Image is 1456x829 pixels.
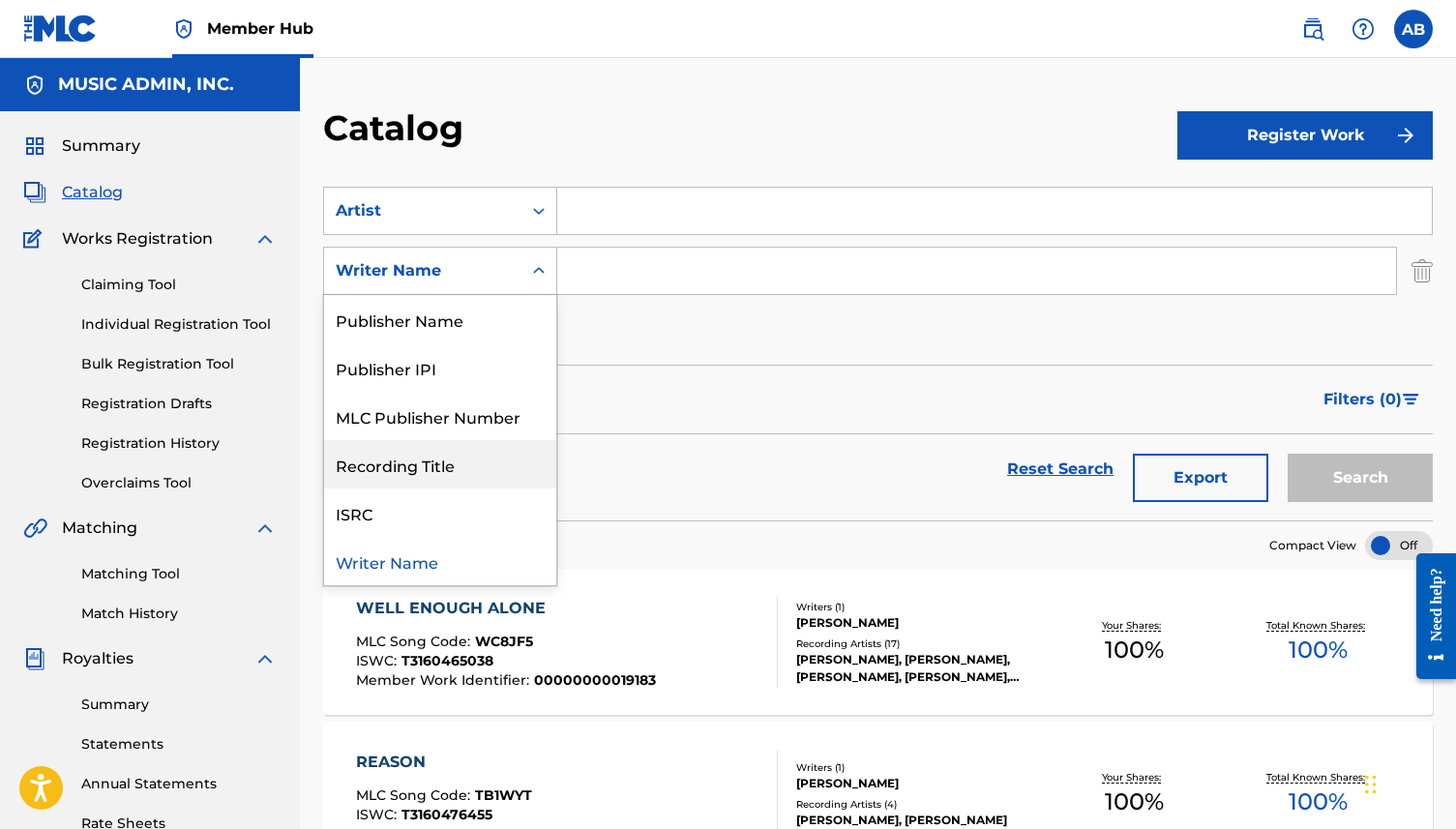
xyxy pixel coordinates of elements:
img: Matching [23,517,47,540]
span: Catalog [62,181,123,204]
img: filter [1403,394,1419,405]
div: Help [1344,10,1382,48]
a: Matching Tool [81,564,277,584]
div: User Menu [1394,10,1433,48]
span: Matching [62,517,137,540]
div: Writer Name [324,537,556,585]
a: SummarySummary [23,134,140,158]
a: Public Search [1293,10,1332,48]
div: ISRC [324,489,556,537]
img: Accounts [23,74,46,97]
div: Recording Artists ( 17 ) [796,637,1041,651]
img: Delete Criterion [1411,247,1433,295]
span: Member Hub [207,17,313,40]
img: search [1301,17,1324,41]
span: TB1WYT [475,786,532,804]
span: Royalties [62,647,134,670]
span: Compact View [1269,537,1356,554]
span: MLC Song Code : [356,786,475,804]
span: 00000000019183 [534,671,656,689]
span: T3160476455 [401,806,492,823]
a: Annual Statements [81,774,277,794]
button: Export [1133,454,1268,502]
a: WELL ENOUGH ALONEMLC Song Code:WC8JF5ISWC:T3160465038Member Work Identifier:00000000019183Writers... [323,570,1433,715]
img: expand [253,227,277,251]
p: Your Shares: [1102,770,1166,785]
img: f7272a7cc735f4ea7f67.svg [1394,124,1417,147]
iframe: Resource Center [1402,538,1456,694]
div: [PERSON_NAME] [796,775,1041,792]
a: Match History [81,604,277,624]
div: Writers ( 1 ) [796,760,1041,775]
img: Top Rightsholder [172,17,195,41]
p: Total Known Shares: [1266,770,1370,785]
a: Reset Search [997,448,1123,490]
span: ISWC : [356,652,401,669]
div: [PERSON_NAME] [796,614,1041,632]
div: [PERSON_NAME], [PERSON_NAME], [PERSON_NAME], [PERSON_NAME], [PERSON_NAME] [796,651,1041,686]
img: Summary [23,134,46,158]
p: Total Known Shares: [1266,618,1370,633]
div: Drag [1365,755,1377,814]
span: ISWC : [356,806,401,823]
div: Publisher Name [324,295,556,343]
img: Catalog [23,181,46,204]
img: expand [253,517,277,540]
span: T3160465038 [401,652,493,669]
a: Registration History [81,433,277,454]
a: Overclaims Tool [81,473,277,493]
button: Register Work [1177,111,1433,160]
form: Search Form [323,187,1433,520]
div: WELL ENOUGH ALONE [356,597,656,620]
iframe: Chat Widget [1359,736,1456,829]
div: Artist [336,199,510,222]
span: 100 % [1289,785,1348,819]
a: Bulk Registration Tool [81,354,277,374]
div: [PERSON_NAME], [PERSON_NAME] [796,812,1041,829]
span: Works Registration [62,227,213,251]
div: MLC Publisher Number [324,392,556,440]
span: 100 % [1105,633,1164,667]
img: expand [253,647,277,670]
div: Writer Name [336,259,510,282]
button: Filters (0) [1312,375,1433,424]
a: Summary [81,695,277,715]
div: Publisher IPI [324,343,556,392]
span: 100 % [1105,785,1164,819]
span: Summary [62,134,140,158]
h5: MUSIC ADMIN, INC. [58,74,234,96]
div: Recording Artists ( 4 ) [796,797,1041,812]
a: Claiming Tool [81,275,277,295]
a: Individual Registration Tool [81,314,277,335]
div: Recording Title [324,440,556,489]
span: 100 % [1289,633,1348,667]
a: Registration Drafts [81,394,277,414]
img: MLC Logo [23,15,98,43]
p: Your Shares: [1102,618,1166,633]
div: Writers ( 1 ) [796,600,1041,614]
span: Member Work Identifier : [356,671,534,689]
img: help [1352,17,1375,41]
h2: Catalog [323,106,473,150]
a: CatalogCatalog [23,181,123,204]
img: Works Registration [23,227,48,251]
span: MLC Song Code : [356,633,475,650]
div: REASON [356,751,532,774]
span: WC8JF5 [475,633,533,650]
img: Royalties [23,647,46,670]
a: Statements [81,734,277,755]
span: Filters ( 0 ) [1323,388,1402,411]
